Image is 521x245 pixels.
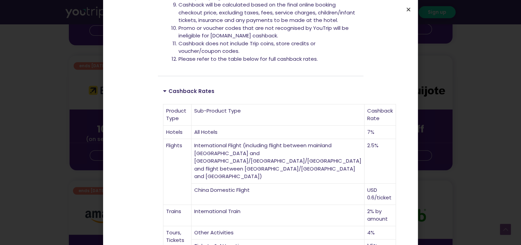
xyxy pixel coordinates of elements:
[364,139,396,184] td: 2.5%
[191,126,364,139] td: All Hotels
[191,205,364,226] td: International Train
[191,184,364,205] td: China Domestic Flight
[158,83,363,99] div: Cashback Rates
[364,126,396,139] td: 7%
[178,24,358,40] li: Promo or voucher codes that are not recognised by YouTrip will be ineligible for [DOMAIN_NAME] ca...
[163,139,191,205] td: Flights
[191,226,364,240] td: Other Activities
[364,226,396,240] td: 4%
[191,104,364,126] td: Sub-Product Type
[364,184,396,205] td: USD 0.6/ticket
[163,104,191,126] td: Product Type
[178,40,358,55] li: Cashback does not include Trip coins, store credits or voucher/coupon codes.
[406,7,411,12] a: Close
[178,55,358,63] li: Please refer to the table below for full cashback rates.
[169,87,214,95] a: Cashback Rates
[163,205,191,226] td: Trains
[364,205,396,226] td: 2% by amount
[364,104,396,126] td: Cashback Rate
[191,139,364,184] td: International Flight (including flight between mainland [GEOGRAPHIC_DATA] and [GEOGRAPHIC_DATA]/[...
[178,1,358,24] li: Cashback will be calculated based on the final online booking checkout price, excluding taxes, fe...
[163,126,191,139] td: Hotels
